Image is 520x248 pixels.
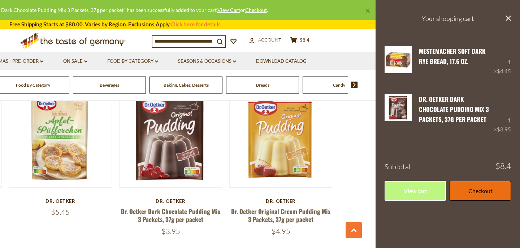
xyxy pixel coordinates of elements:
div: Dr. Oetker [119,198,222,204]
img: Dr. Oetker Dark Chocolate Pudding [385,94,412,121]
a: Download Catalog [256,57,307,65]
img: next arrow [351,82,358,88]
span: Account [258,37,281,43]
button: $8.4 [289,37,311,46]
a: Breads [256,82,269,88]
img: Dr. Oetker Original Cream Pudding Mix 3 Packets, 37g per packet [230,85,332,187]
img: Dr. Oetker Dark Chocolate Pudding Mix 3 Packets, 37g per packet [120,85,222,187]
a: Account [249,36,281,44]
a: Mestemacher Soft Dark Rye Bread [385,46,412,76]
a: Mestemacher Soft Dark Rye Bread, 17.6 oz. [419,47,486,66]
span: Subtotal [385,162,411,171]
div: Dr. Oetker [9,198,112,204]
div: 1 × [494,94,511,134]
span: $8.4 [495,162,511,170]
img: Dr. Oetker "Apfel-Puefferchen" Apple Popover Dessert Mix 152g [9,85,112,187]
span: $4.45 [497,68,511,74]
a: View cart [385,181,446,201]
a: Baking, Cakes, Desserts [164,82,209,88]
a: Dr. Oetker Dark Chocolate Pudding Mix 3 Packets, 37g per packet [121,207,221,223]
div: Dr. Oetker [229,198,332,204]
span: $3.95 [497,126,511,132]
a: Food By Category [16,82,50,88]
a: View Cart [217,7,240,13]
a: Dr. Oetker Original Cream Pudding Mix 3 Packets, 37g per packet [231,207,331,223]
a: Dr. Oetker Dark Chocolate Pudding [385,94,412,134]
a: On Sale [63,57,87,65]
img: Mestemacher Soft Dark Rye Bread [385,46,412,73]
a: Dr. Oetker Dark Chocolate Pudding Mix 3 Packets, 37g per packet [419,95,489,124]
span: $4.95 [272,227,290,236]
a: Click here for details. [170,21,222,27]
a: × [365,9,370,13]
a: Checkout [245,7,267,13]
a: Beverages [100,82,119,88]
a: Checkout [450,181,511,201]
span: $3.95 [161,227,180,236]
div: 1 × [494,46,511,76]
a: Food By Category [107,57,158,65]
span: $8.4 [300,37,309,43]
span: $5.45 [51,208,70,217]
a: Seasons & Occasions [178,57,236,65]
a: Candy [333,82,345,88]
